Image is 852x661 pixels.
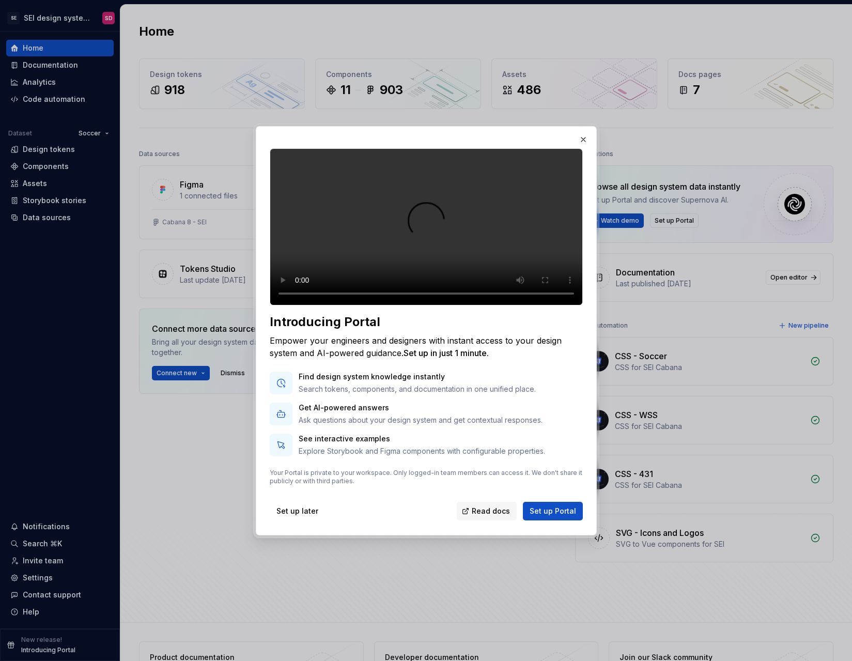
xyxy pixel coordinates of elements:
span: Set up in just 1 minute. [404,348,489,358]
button: Set up later [270,502,325,520]
p: Find design system knowledge instantly [299,372,536,382]
p: Get AI-powered answers [299,403,543,413]
span: Read docs [472,506,510,516]
span: Set up Portal [530,506,576,516]
p: Ask questions about your design system and get contextual responses. [299,415,543,425]
span: Set up later [276,506,318,516]
div: Introducing Portal [270,314,583,330]
p: Your Portal is private to your workspace. Only logged-in team members can access it. We don't sha... [270,469,583,485]
p: See interactive examples [299,434,545,444]
button: Set up Portal [523,502,583,520]
div: Empower your engineers and designers with instant access to your design system and AI-powered gui... [270,334,583,359]
a: Read docs [457,502,517,520]
p: Explore Storybook and Figma components with configurable properties. [299,446,545,456]
p: Search tokens, components, and documentation in one unified place. [299,384,536,394]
